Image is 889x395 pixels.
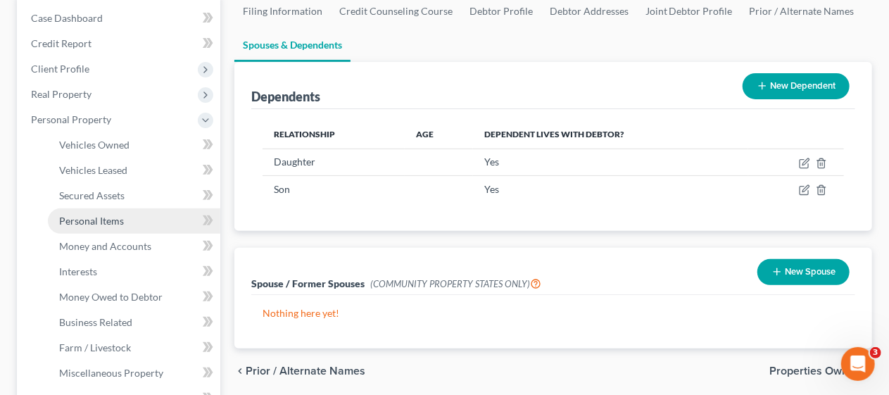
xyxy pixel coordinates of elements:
button: New Dependent [743,73,850,99]
button: New Spouse [757,259,850,285]
a: Farm / Livestock [48,335,220,360]
span: Spouse / Former Spouses [251,277,365,289]
span: Vehicles Leased [59,164,127,176]
a: Vehicles Owned [48,132,220,158]
span: Secured Assets [59,189,125,201]
span: Personal Property [31,113,111,125]
a: Spouses & Dependents [234,28,351,62]
span: Prior / Alternate Names [246,365,365,377]
a: Case Dashboard [20,6,220,31]
p: Nothing here yet! [263,306,844,320]
span: (COMMUNITY PROPERTY STATES ONLY) [370,278,541,289]
button: chevron_left Prior / Alternate Names [234,365,365,377]
td: Daughter [263,149,405,175]
span: Miscellaneous Property [59,367,163,379]
iframe: Intercom live chat [841,347,875,381]
div: Dependents [251,88,320,105]
button: Properties Owned chevron_right [769,365,872,377]
span: Credit Report [31,37,92,49]
a: Money and Accounts [48,234,220,259]
span: Personal Items [59,215,124,227]
span: Client Profile [31,63,89,75]
a: Money Owed to Debtor [48,284,220,310]
span: Case Dashboard [31,12,103,24]
span: Interests [59,265,97,277]
span: Money and Accounts [59,240,151,252]
a: Secured Assets [48,183,220,208]
a: Vehicles Leased [48,158,220,183]
span: Money Owed to Debtor [59,291,163,303]
span: 3 [870,347,881,358]
span: Farm / Livestock [59,341,131,353]
a: Credit Report [20,31,220,56]
i: chevron_left [234,365,246,377]
a: Personal Items [48,208,220,234]
th: Relationship [263,120,405,149]
td: Yes [473,176,748,203]
th: Dependent lives with debtor? [473,120,748,149]
a: Interests [48,259,220,284]
span: Properties Owned [769,365,861,377]
a: Miscellaneous Property [48,360,220,386]
span: Business Related [59,316,132,328]
td: Son [263,176,405,203]
span: Vehicles Owned [59,139,130,151]
span: Real Property [31,88,92,100]
td: Yes [473,149,748,175]
th: Age [405,120,473,149]
a: Business Related [48,310,220,335]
